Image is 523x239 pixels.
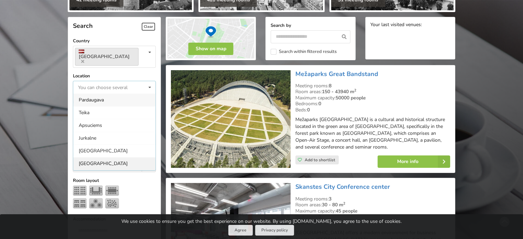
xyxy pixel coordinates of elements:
button: Show on map [188,43,233,55]
strong: 50000 people [336,95,366,101]
sup: 2 [343,201,345,206]
div: Pardaugava [73,94,155,106]
div: [GEOGRAPHIC_DATA] [73,144,155,157]
strong: 0 [318,100,321,107]
img: Concert Hall | Riga | Mežaparks Great Bandstand [171,70,290,168]
div: Room areas: [295,202,450,208]
div: [GEOGRAPHIC_DATA] [73,157,155,170]
div: Bedrooms: [295,101,450,107]
div: Beds: [295,107,450,113]
sup: 2 [354,88,356,93]
a: More info [378,155,450,168]
span: Clear [142,23,155,31]
img: Banquet [89,198,103,208]
img: Show on map [166,17,256,60]
strong: 45 people [336,208,358,214]
a: Mežaparks Great Bandstand [295,70,378,78]
div: Teika [73,106,155,119]
span: Search [73,22,93,30]
strong: 0 [307,107,310,113]
label: Country [73,37,156,44]
button: Agree [228,225,253,236]
a: [GEOGRAPHIC_DATA] [75,48,139,66]
div: Maximum capacity: [295,208,450,214]
div: Jurkalne [73,132,155,144]
img: Theater [73,185,87,196]
label: Location [73,73,156,79]
div: Maximum capacity: [295,95,450,101]
strong: 150 - 43940 m [322,88,356,95]
div: Apsuciems [73,119,155,132]
img: Reception [105,198,119,208]
strong: 3 [329,196,331,202]
div: Room areas: [295,89,450,95]
div: Meeting rooms: [295,83,450,89]
div: Meeting rooms: [295,196,450,202]
span: Add to shortlist [305,157,335,163]
div: Your last visited venues: [370,22,450,29]
strong: 0 [318,214,321,220]
a: Privacy policy [255,225,294,236]
img: Boardroom [105,185,119,196]
div: Bedrooms: [295,214,450,220]
label: Room layout [73,177,156,184]
strong: 8 [329,83,331,89]
img: U-shape [89,185,103,196]
label: Search within filtered results [271,49,337,55]
img: Classroom [73,198,87,208]
a: Skanstes City Conference center [295,183,390,191]
strong: 30 - 80 m [322,202,345,208]
label: Search by [271,22,350,29]
div: Old Riga [73,170,155,183]
p: Mežaparks [GEOGRAPHIC_DATA] is a cultural and historical structure located in the green area of [... [295,116,450,151]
